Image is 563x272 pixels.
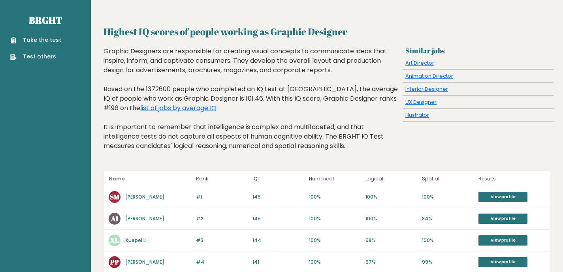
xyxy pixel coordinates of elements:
[10,53,61,61] a: Test others
[365,215,417,222] p: 100%
[405,111,429,119] a: Illustrator
[422,174,474,184] p: Spatial
[478,235,527,246] a: View profile
[365,174,417,184] p: Logical
[196,237,248,244] p: #3
[405,72,453,80] a: Animation Director
[125,215,164,222] a: [PERSON_NAME]
[309,259,361,266] p: 100%
[110,257,119,266] text: PP
[110,192,120,201] text: SM
[140,103,217,113] a: list of jobs by average IQ
[422,215,474,222] p: 84%
[309,215,361,222] p: 100%
[111,214,118,223] text: AI
[252,259,304,266] p: 141
[252,174,304,184] p: IQ
[478,214,527,224] a: View profile
[365,193,417,201] p: 100%
[309,174,361,184] p: Numerical
[125,259,164,265] a: [PERSON_NAME]
[422,237,474,244] p: 100%
[252,237,304,244] p: 144
[10,36,61,44] a: Take the test
[309,237,361,244] p: 100%
[422,193,474,201] p: 100%
[309,193,361,201] p: 100%
[252,193,304,201] p: 145
[478,257,527,267] a: View profile
[405,59,434,67] a: Art Director
[109,175,125,182] b: Name
[405,47,550,55] h3: Similar jobs
[405,98,437,106] a: UX Designer
[478,174,545,184] p: Results
[29,14,62,26] a: Brght
[110,236,119,245] text: XL
[196,215,248,222] p: #2
[196,259,248,266] p: #4
[196,174,248,184] p: Rank
[405,85,448,93] a: Interior Designer
[478,192,527,202] a: View profile
[252,215,304,222] p: 145
[365,237,417,244] p: 98%
[422,259,474,266] p: 99%
[125,193,164,200] a: [PERSON_NAME]
[125,237,147,244] a: Xuepei Li
[365,259,417,266] p: 97%
[104,24,550,39] h2: Highest IQ scores of people working as Graphic Designer
[196,193,248,201] p: #1
[104,47,399,163] div: Graphic Designers are responsible for creating visual concepts to communicate ideas that inspire,...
